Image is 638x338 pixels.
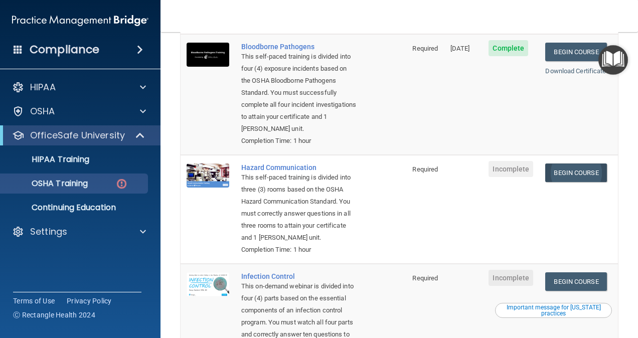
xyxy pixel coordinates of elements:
a: Begin Course [545,43,606,61]
div: This self-paced training is divided into three (3) rooms based on the OSHA Hazard Communication S... [241,172,356,244]
a: Download Certificate [545,67,606,75]
a: Infection Control [241,272,356,280]
div: Important message for [US_STATE] practices [497,304,610,316]
span: Incomplete [489,270,533,286]
p: OfficeSafe University [30,129,125,141]
a: Begin Course [545,163,606,182]
a: Hazard Communication [241,163,356,172]
p: OSHA [30,105,55,117]
img: PMB logo [12,11,148,31]
button: Open Resource Center [598,45,628,75]
span: Incomplete [489,161,533,177]
a: OSHA [12,105,146,117]
a: Privacy Policy [67,296,112,306]
div: This self-paced training is divided into four (4) exposure incidents based on the OSHA Bloodborne... [241,51,356,135]
a: HIPAA [12,81,146,93]
p: HIPAA [30,81,56,93]
span: Complete [489,40,528,56]
div: Completion Time: 1 hour [241,135,356,147]
p: Continuing Education [7,203,143,213]
a: Settings [12,226,146,238]
span: Required [412,45,438,52]
button: Read this if you are a dental practitioner in the state of CA [495,303,612,318]
div: Completion Time: 1 hour [241,244,356,256]
span: [DATE] [450,45,469,52]
a: Begin Course [545,272,606,291]
span: Required [412,274,438,282]
span: Required [412,165,438,173]
p: Settings [30,226,67,238]
img: danger-circle.6113f641.png [115,178,128,190]
a: OfficeSafe University [12,129,145,141]
a: Terms of Use [13,296,55,306]
iframe: Drift Widget Chat Controller [588,269,626,307]
span: Ⓒ Rectangle Health 2024 [13,310,95,320]
p: OSHA Training [7,179,88,189]
h4: Compliance [30,43,99,57]
p: HIPAA Training [7,154,89,164]
a: Bloodborne Pathogens [241,43,356,51]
